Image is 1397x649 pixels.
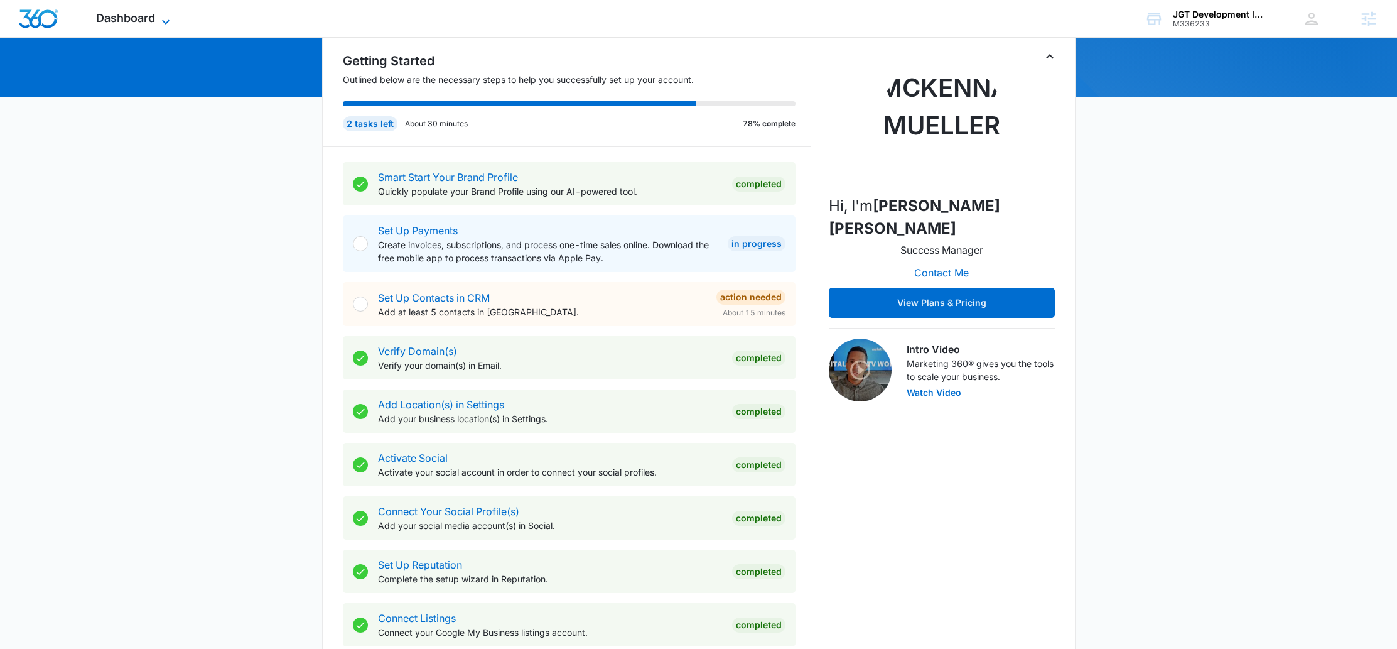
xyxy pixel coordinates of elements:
img: McKenna Mueller [879,59,1005,185]
div: Action Needed [716,290,785,305]
img: website_grey.svg [20,33,30,43]
p: About 30 minutes [405,118,468,129]
div: In Progress [728,236,785,251]
a: Set Up Payments [378,224,458,237]
div: Completed [732,564,785,579]
span: About 15 minutes [723,307,785,319]
a: Set Up Reputation [378,559,462,571]
button: Toggle Collapse [1042,49,1057,64]
span: Dashboard [96,11,155,25]
div: Completed [732,351,785,366]
a: Set Up Contacts in CRM [378,292,490,304]
p: Success Manager [900,243,983,258]
h3: Intro Video [907,342,1055,357]
div: v 4.0.25 [35,20,62,30]
img: tab_domain_overview_orange.svg [34,73,44,83]
p: Quickly populate your Brand Profile using our AI-powered tool. [378,185,722,198]
button: Contact Me [902,258,981,288]
a: Verify Domain(s) [378,345,457,357]
img: logo_orange.svg [20,20,30,30]
a: Connect Listings [378,612,456,624]
a: Add Location(s) in Settings [378,398,504,411]
p: Complete the setup wizard in Reputation. [378,572,722,586]
button: Watch Video [907,388,961,397]
p: Verify your domain(s) in Email. [378,359,722,372]
div: Keywords by Traffic [139,74,212,82]
div: Completed [732,457,785,472]
div: 2 tasks left [343,116,397,131]
div: Completed [732,618,785,633]
a: Smart Start Your Brand Profile [378,171,518,183]
p: Marketing 360® gives you the tools to scale your business. [907,357,1055,383]
p: 78% complete [743,118,796,129]
div: account id [1173,19,1265,28]
p: Add at least 5 contacts in [GEOGRAPHIC_DATA]. [378,305,706,319]
div: Domain: [DOMAIN_NAME] [33,33,138,43]
img: Intro Video [829,339,892,401]
p: Connect your Google My Business listings account. [378,626,722,639]
p: Add your social media account(s) in Social. [378,519,722,532]
a: Activate Social [378,452,448,464]
div: Completed [732,511,785,526]
div: Domain Overview [48,74,112,82]
div: Completed [732,404,785,419]
p: Outlined below are the necessary steps to help you successfully set up your account. [343,73,811,86]
p: Add your business location(s) in Settings. [378,412,722,425]
p: Hi, I'm [829,195,1055,240]
div: Completed [732,177,785,192]
p: Create invoices, subscriptions, and process one-time sales online. Download the free mobile app t... [378,238,718,265]
img: tab_keywords_by_traffic_grey.svg [125,73,135,83]
button: View Plans & Pricing [829,288,1055,318]
h2: Getting Started [343,52,811,70]
strong: [PERSON_NAME] [PERSON_NAME] [829,197,1000,237]
p: Activate your social account in order to connect your social profiles. [378,466,722,479]
div: account name [1173,9,1265,19]
a: Connect Your Social Profile(s) [378,505,519,518]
